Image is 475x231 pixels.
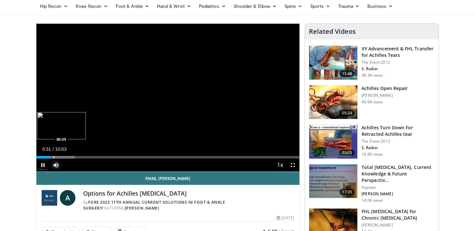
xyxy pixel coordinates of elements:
[362,66,435,71] p: S. Raikin
[362,139,435,144] p: The Event 2012
[362,208,435,221] h3: FHL [MEDICAL_DATA] for Chronic [MEDICAL_DATA]
[83,190,295,197] h4: Options for Achilles [MEDICAL_DATA]
[42,147,51,152] span: 0:31
[309,28,356,35] h4: Related Videos
[42,190,57,206] img: FORE 2022 11th Annual Current Solutions in Foot & Ankle Surgery
[125,205,159,211] a: [PERSON_NAME]
[309,125,357,159] img: MGngRNnbuHoiqTJH4xMDoxOmtxOwKG7D_3.150x105_q85_crop-smart_upscale.jpg
[83,199,225,211] a: FORE 2022 11th Annual Current Solutions in Foot & Ankle Surgery
[277,215,294,221] div: [DATE]
[339,189,355,195] span: 17:35
[286,159,299,172] button: Fullscreen
[362,185,435,190] p: Aspetar
[309,124,435,159] a: 03:05 Achilles Turn Down For Retracted Achilles tear The Event 2012 S. Raikin 16.8K views
[36,172,300,185] a: Email [PERSON_NAME]
[339,110,355,116] span: 05:24
[362,93,408,98] p: [PERSON_NAME]
[55,147,66,152] span: 10:03
[309,45,435,80] a: 15:48 VY Advancement & FHL Transfer for Achilles Tears The Event 2012 S. Raikin 48.3K views
[273,159,286,172] button: Playback Rate
[36,156,300,159] div: Progress Bar
[49,159,62,172] button: Mute
[362,198,383,203] p: 14.0K views
[362,152,383,157] p: 16.8K views
[362,223,435,228] p: [PERSON_NAME]
[37,112,86,139] img: image.jpeg
[83,199,295,211] div: By FEATURING
[362,164,435,184] h3: Total [MEDICAL_DATA], Current Knowledge & Future Perspectiv…
[362,145,435,150] p: S. Raikin
[309,46,357,80] img: f5016854-7c5d-4d2b-bf8b-0701c028b37d.150x105_q85_crop-smart_upscale.jpg
[309,85,435,120] a: 05:24 Achilles Open Repair [PERSON_NAME] 45.6K views
[362,60,435,65] p: The Event 2012
[309,164,357,198] img: xX2wXF35FJtYfXNX4xMDoxOjBzMTt2bJ_1.150x105_q85_crop-smart_upscale.jpg
[36,159,49,172] button: Pause
[362,45,435,58] h3: VY Advancement & FHL Transfer for Achilles Tears
[362,73,383,78] p: 48.3K views
[362,99,383,105] p: 45.6K views
[53,147,54,152] span: /
[60,190,75,206] a: A
[362,124,435,137] h3: Achilles Turn Down For Retracted Achilles tear
[309,164,435,203] a: 17:35 Total [MEDICAL_DATA], Current Knowledge & Future Perspectiv… Aspetar [PERSON_NAME] 14.0K views
[339,71,355,77] span: 15:48
[362,85,408,92] h3: Achilles Open Repair
[36,24,300,172] video-js: Video Player
[309,85,357,119] img: Achilles_open_repai_100011708_1.jpg.150x105_q85_crop-smart_upscale.jpg
[339,149,355,156] span: 03:05
[362,191,435,197] p: [PERSON_NAME]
